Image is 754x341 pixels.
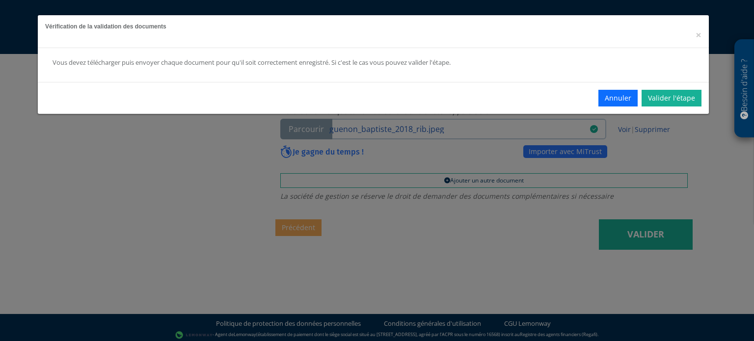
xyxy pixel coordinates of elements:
[739,45,750,133] p: Besoin d'aide ?
[598,90,638,106] button: Annuler
[642,90,701,106] a: Valider l'étape
[45,23,701,31] h5: Vérification de la validation des documents
[696,30,701,40] button: Close
[696,28,701,42] span: ×
[53,58,566,67] div: Vous devez télécharger puis envoyer chaque document pour qu'il soit correctement enregistré. Si c...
